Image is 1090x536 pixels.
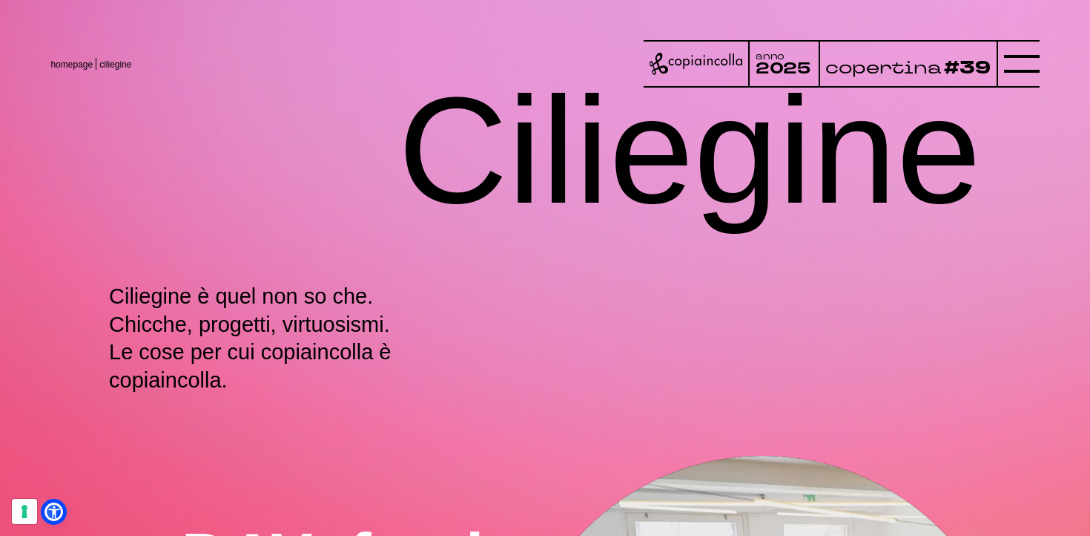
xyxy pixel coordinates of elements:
span: ciliegine [99,59,131,70]
button: Le tue preferenze relative al consenso per le tecnologie di tracciamento [12,499,37,524]
tspan: #39 [943,55,990,79]
a: Open Accessibility Menu [44,503,63,521]
tspan: anno [756,50,785,62]
p: Ciliegine è quel non so che. Chicche, progetti, virtuosismi. Le cose per cui copiaincolla è copia... [109,283,458,395]
a: homepage [50,59,93,70]
tspan: 2025 [756,58,811,79]
h1: Ciliegine [398,43,981,256]
tspan: copertina [825,56,941,78]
